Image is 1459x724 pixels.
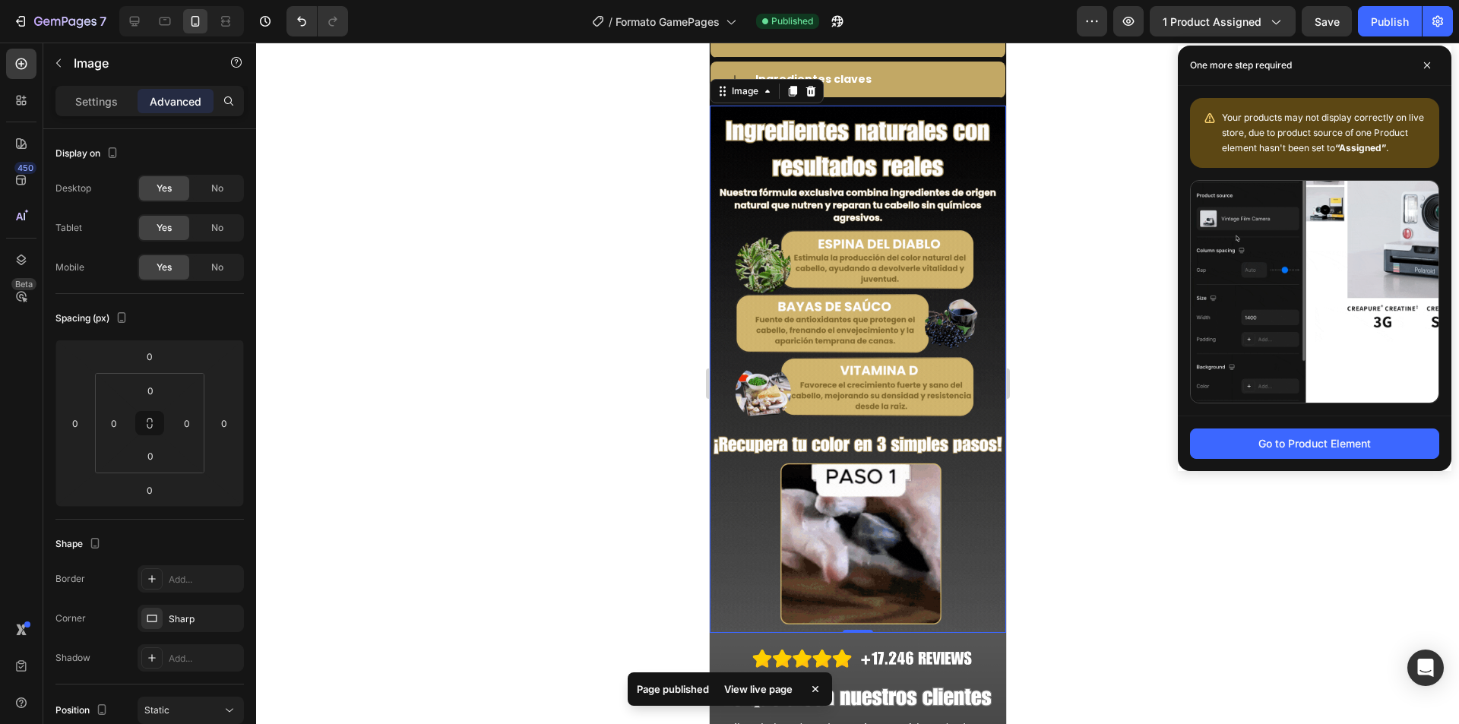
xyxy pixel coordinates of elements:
button: Static [138,697,244,724]
button: 1 product assigned [1150,6,1296,36]
span: Static [144,704,169,716]
input: 0px [176,412,198,435]
button: Save [1302,6,1352,36]
p: Image [74,54,203,72]
div: Border [55,572,85,586]
div: Shadow [55,651,90,665]
div: Beta [11,278,36,290]
div: Position [55,700,111,721]
span: No [211,261,223,274]
b: “Assigned” [1335,142,1386,153]
div: Spacing (px) [55,308,131,329]
div: Go to Product Element [1258,435,1371,451]
div: Desktop [55,182,91,195]
span: Your products may not display correctly on live store, due to product source of one Product eleme... [1222,112,1424,153]
div: Corner [55,612,86,625]
div: Tablet [55,221,82,235]
span: Yes [157,182,172,195]
span: No [211,182,223,195]
input: 0px [103,412,125,435]
div: Add... [169,573,240,586]
button: Publish [1358,6,1422,36]
div: Mobile [55,261,84,274]
p: 7 [100,12,106,30]
p: Settings [75,93,118,109]
span: Yes [157,221,172,235]
input: 0 [135,479,165,501]
div: Display on [55,144,122,164]
span: 1 product assigned [1163,14,1261,30]
p: One more step required [1190,58,1292,73]
div: Shape [55,534,104,555]
p: Page published [637,681,709,697]
span: Save [1315,15,1340,28]
span: Published [771,14,813,28]
span: Formato GamePages [616,14,720,30]
div: Sharp [169,612,240,626]
input: 0 [213,412,236,435]
input: 0 [135,345,165,368]
div: View live page [715,678,802,700]
span: / [609,14,612,30]
input: 0 [64,412,87,435]
button: 7 [6,6,113,36]
span: No [211,221,223,235]
div: Add... [169,652,240,666]
input: 0px [135,444,166,467]
iframe: Design area [710,43,1006,724]
input: 0px [135,379,166,402]
span: Yes [157,261,172,274]
button: Go to Product Element [1190,428,1439,459]
div: Undo/Redo [286,6,348,36]
div: 450 [14,162,36,174]
div: Publish [1371,14,1409,30]
div: Open Intercom Messenger [1407,650,1444,686]
p: Advanced [150,93,201,109]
